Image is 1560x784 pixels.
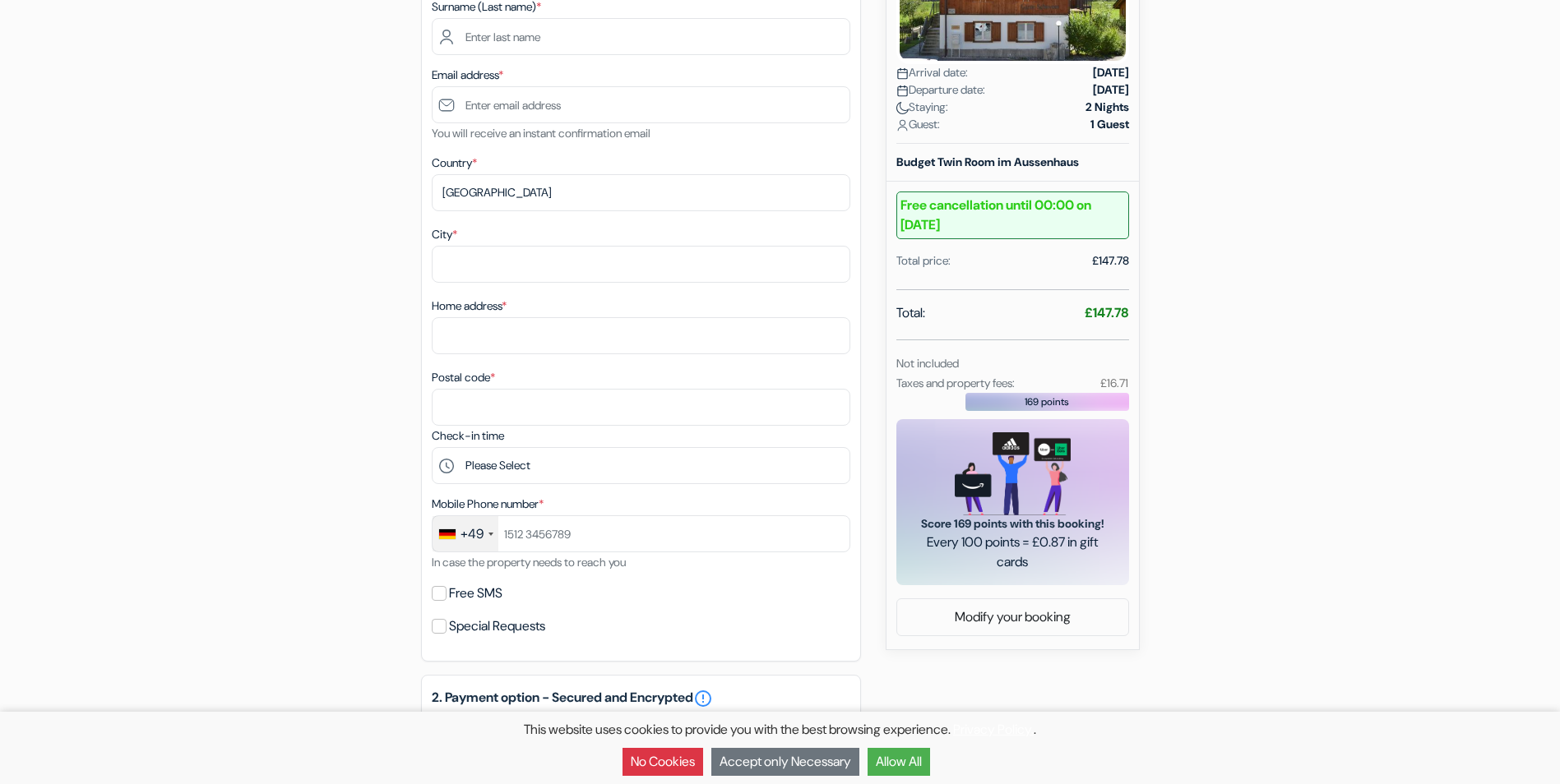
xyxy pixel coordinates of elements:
[896,376,1015,390] small: Taxes and property fees:
[1093,64,1129,81] strong: [DATE]
[896,252,951,270] div: Total price:
[897,602,1128,633] a: Modify your booking
[955,432,1071,515] img: gift_card_hero_new.png
[896,116,940,133] span: Guest:
[433,516,498,551] div: Germany (Deutschland): +49
[432,67,503,84] label: Email address
[916,533,1109,572] span: Every 100 points = £0.87 in gift cards
[896,356,959,371] small: Not included
[432,86,850,123] input: Enter email address
[916,515,1109,533] span: Score 169 points with this booking!
[896,102,909,114] img: moon.svg
[432,515,850,552] input: 1512 3456789
[432,427,504,445] label: Check-in time
[432,496,544,513] label: Mobile Phone number
[1092,252,1129,270] div: £147.78
[896,64,968,81] span: Arrival date:
[432,226,457,243] label: City
[432,154,477,172] label: Country
[896,154,1079,169] b: Budget Twin Room im Aussenhaus
[896,191,1129,239] b: Free cancellation until 00:00 on [DATE]
[896,119,909,131] img: user_icon.svg
[896,81,985,99] span: Departure date:
[1100,376,1128,390] small: £16.71
[449,582,502,605] label: Free SMS
[1090,116,1129,133] strong: 1 Guest
[449,615,545,638] label: Special Requests
[953,721,1034,738] a: Privacy Policy.
[711,748,859,776] button: Accept only Necessary
[8,720,1552,740] p: This website uses cookies to provide you with the best browsing experience. .
[1085,304,1129,321] strong: £147.78
[432,18,850,55] input: Enter last name
[896,99,948,116] span: Staying:
[896,303,925,323] span: Total:
[1093,81,1129,99] strong: [DATE]
[693,689,713,708] a: error_outline
[1086,99,1129,116] strong: 2 Nights
[432,126,650,141] small: You will receive an instant confirmation email
[432,369,495,386] label: Postal code
[896,85,909,97] img: calendar.svg
[432,297,507,315] label: Home address
[896,67,909,80] img: calendar.svg
[868,748,930,776] button: Allow All
[461,524,484,544] div: +49
[432,555,626,570] small: In case the property needs to reach you
[432,689,850,708] h5: 2. Payment option - Secured and Encrypted
[623,748,703,776] button: No Cookies
[1025,394,1069,409] span: 169 points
